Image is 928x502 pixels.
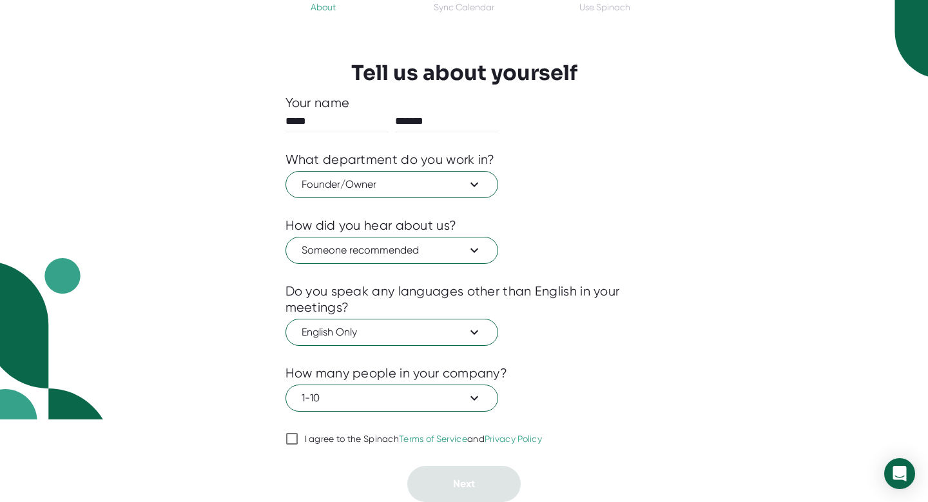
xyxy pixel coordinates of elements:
[285,319,498,346] button: English Only
[302,390,482,406] span: 1-10
[285,217,457,234] div: How did you hear about us?
[407,466,521,502] button: Next
[302,325,482,340] span: English Only
[285,171,498,198] button: Founder/Owner
[311,2,336,12] div: About
[285,365,508,381] div: How many people in your company?
[884,458,915,489] div: Open Intercom Messenger
[579,2,630,12] div: Use Spinach
[434,2,494,12] div: Sync Calendar
[285,237,498,264] button: Someone recommended
[305,434,543,445] div: I agree to the Spinach and
[285,95,643,111] div: Your name
[302,177,482,192] span: Founder/Owner
[485,434,542,444] a: Privacy Policy
[302,243,482,258] span: Someone recommended
[453,477,475,490] span: Next
[285,385,498,412] button: 1-10
[285,283,643,316] div: Do you speak any languages other than English in your meetings?
[351,61,577,85] h3: Tell us about yourself
[285,152,495,168] div: What department do you work in?
[399,434,467,444] a: Terms of Service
